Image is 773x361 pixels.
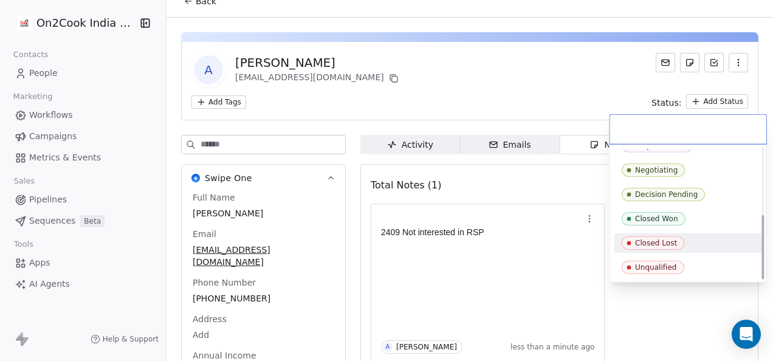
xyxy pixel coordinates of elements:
[635,215,678,223] div: Closed Won
[635,142,685,150] div: Proposal Sent
[635,239,677,247] div: Closed Lost
[635,263,677,272] div: Unqualified
[635,190,698,199] div: Decision Pending
[635,166,678,174] div: Negotiating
